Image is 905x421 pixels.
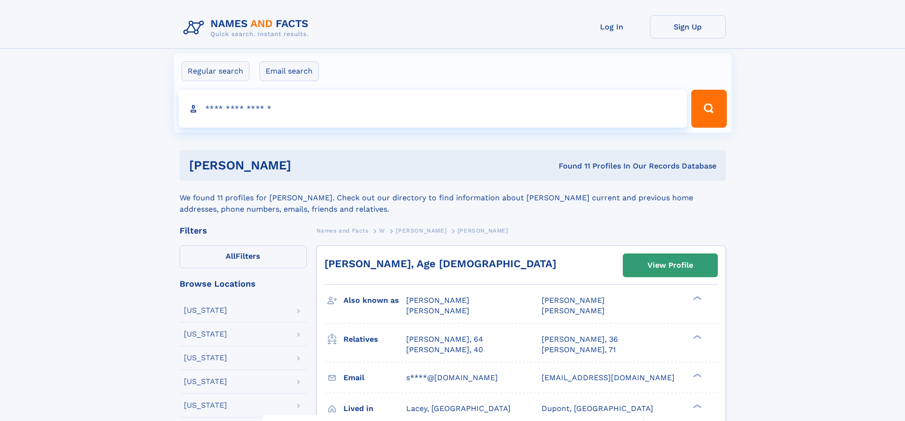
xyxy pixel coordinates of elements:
div: [US_STATE] [184,330,227,338]
button: Search Button [691,90,726,128]
img: Logo Names and Facts [180,15,316,41]
div: We found 11 profiles for [PERSON_NAME]. Check out our directory to find information about [PERSON... [180,181,726,215]
input: search input [179,90,687,128]
span: [PERSON_NAME] [406,306,469,315]
span: [PERSON_NAME] [457,227,508,234]
a: [PERSON_NAME], 71 [542,345,616,355]
h3: Also known as [343,292,406,309]
div: Found 11 Profiles In Our Records Database [425,161,716,171]
span: Lacey, [GEOGRAPHIC_DATA] [406,404,511,413]
a: View Profile [623,254,717,277]
div: [US_STATE] [184,378,227,385]
span: [PERSON_NAME] [396,227,447,234]
h3: Lived in [343,401,406,417]
a: [PERSON_NAME] [396,225,447,236]
a: [PERSON_NAME], 40 [406,345,483,355]
div: ❯ [691,295,702,301]
h3: Relatives [343,331,406,347]
div: View Profile [648,254,693,276]
span: Dupont, [GEOGRAPHIC_DATA] [542,404,653,413]
label: Regular search [181,61,249,81]
h3: Email [343,370,406,386]
div: [US_STATE] [184,354,227,362]
div: Filters [180,226,307,235]
a: Sign Up [650,15,726,38]
span: [PERSON_NAME] [542,306,605,315]
span: [PERSON_NAME] [406,296,469,305]
span: W [379,227,385,234]
a: Log In [574,15,650,38]
span: [PERSON_NAME] [542,296,605,305]
a: [PERSON_NAME], 36 [542,334,618,345]
label: Filters [180,245,307,268]
div: [US_STATE] [184,402,227,409]
a: [PERSON_NAME], Age [DEMOGRAPHIC_DATA] [324,258,556,270]
a: [PERSON_NAME], 64 [406,334,483,345]
div: ❯ [691,372,702,378]
span: [EMAIL_ADDRESS][DOMAIN_NAME] [542,373,675,382]
h1: [PERSON_NAME] [189,159,425,171]
div: Browse Locations [180,280,307,288]
span: All [226,252,236,261]
label: Email search [259,61,319,81]
div: [US_STATE] [184,307,227,314]
div: ❯ [691,334,702,340]
a: Names and Facts [316,225,369,236]
div: ❯ [691,403,702,409]
a: W [379,225,385,236]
